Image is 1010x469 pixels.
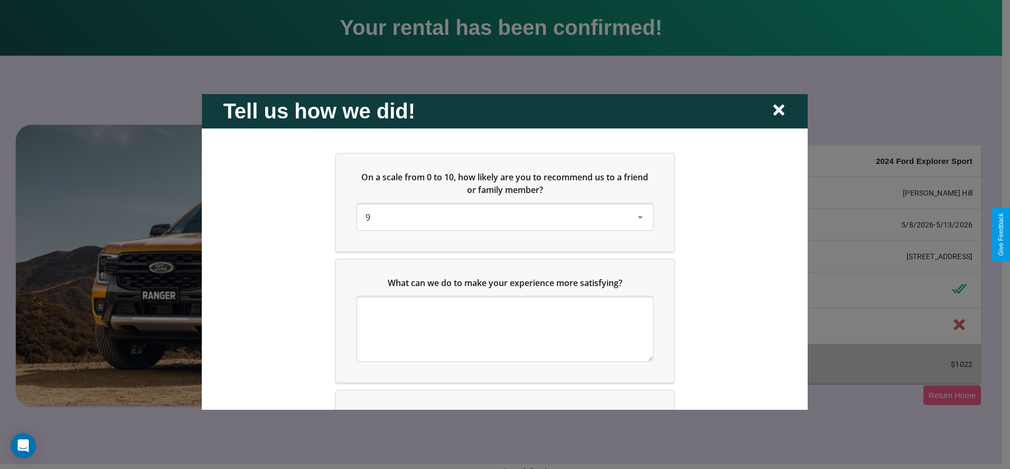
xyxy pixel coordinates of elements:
[11,433,36,458] div: Open Intercom Messenger
[368,408,635,419] span: Which of the following features do you value the most in a vehicle?
[357,204,653,229] div: On a scale from 0 to 10, how likely are you to recommend us to a friend or family member?
[366,211,370,223] span: 9
[997,213,1005,256] div: Give Feedback
[388,277,622,288] span: What can we do to make your experience more satisfying?
[362,171,651,195] span: On a scale from 0 to 10, how likely are you to recommend us to a friend or family member?
[223,99,415,123] h2: Tell us how we did!
[357,170,653,196] h5: On a scale from 0 to 10, how likely are you to recommend us to a friend or family member?
[336,153,674,251] div: On a scale from 0 to 10, how likely are you to recommend us to a friend or family member?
